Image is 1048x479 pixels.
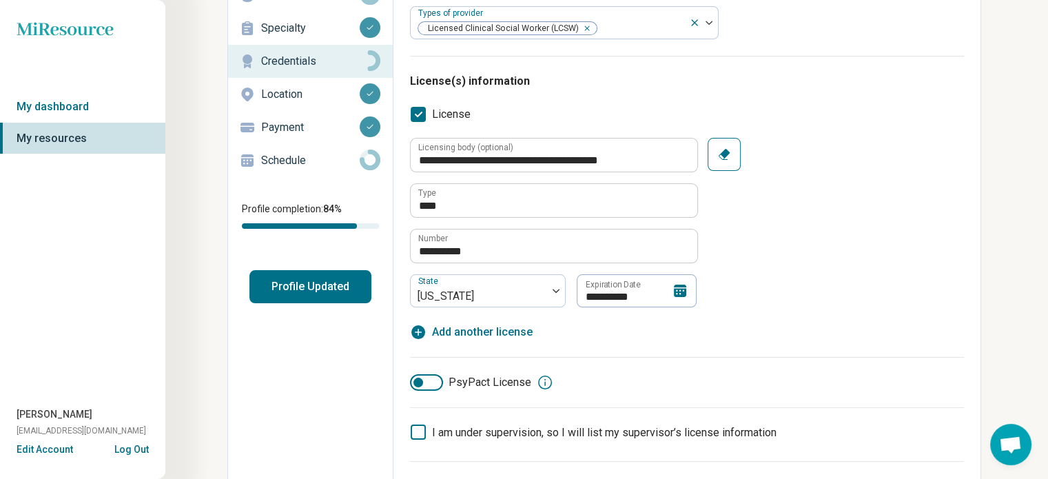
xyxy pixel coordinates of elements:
[418,22,583,35] span: Licensed Clinical Social Worker (LCSW)
[261,86,360,103] p: Location
[261,152,360,169] p: Schedule
[410,374,531,391] label: PsyPact License
[228,78,393,111] a: Location
[17,425,146,437] span: [EMAIL_ADDRESS][DOMAIN_NAME]
[432,324,533,340] span: Add another license
[228,194,393,237] div: Profile completion:
[323,203,342,214] span: 84 %
[418,143,513,152] label: Licensing body (optional)
[249,270,371,303] button: Profile Updated
[17,407,92,422] span: [PERSON_NAME]
[228,45,393,78] a: Credentials
[228,111,393,144] a: Payment
[432,426,777,439] span: I am under supervision, so I will list my supervisor’s license information
[432,106,471,123] span: License
[418,234,448,243] label: Number
[410,324,533,340] button: Add another license
[261,20,360,37] p: Specialty
[242,223,379,229] div: Profile completion
[228,144,393,177] a: Schedule
[228,12,393,45] a: Specialty
[990,424,1031,465] a: Open chat
[418,189,436,197] label: Type
[261,53,360,70] p: Credentials
[114,442,149,453] button: Log Out
[261,119,360,136] p: Payment
[17,442,73,457] button: Edit Account
[418,8,486,18] label: Types of provider
[411,184,697,217] input: credential.licenses.0.name
[418,276,441,286] label: State
[410,73,964,90] h3: License(s) information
